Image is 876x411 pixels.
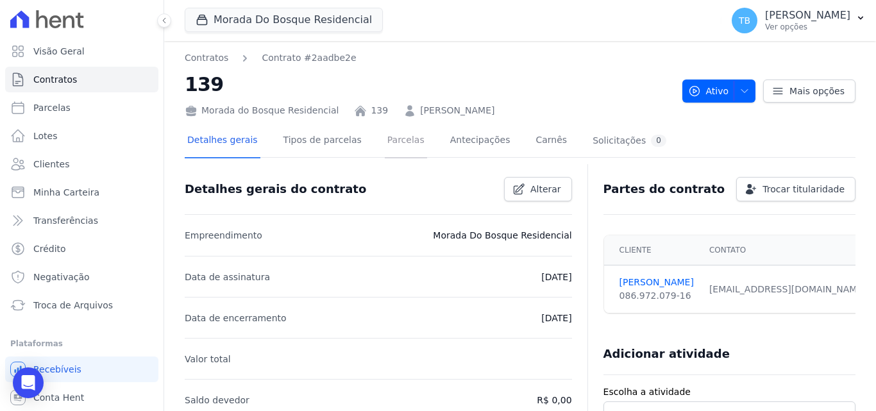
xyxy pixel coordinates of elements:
[33,158,69,171] span: Clientes
[185,51,672,65] nav: Breadcrumb
[537,392,571,408] p: R$ 0,00
[504,177,572,201] a: Alterar
[33,363,81,376] span: Recebíveis
[185,310,287,326] p: Data de encerramento
[763,80,855,103] a: Mais opções
[603,346,730,362] h3: Adicionar atividade
[185,51,228,65] a: Contratos
[433,228,571,243] p: Morada Do Bosque Residencial
[5,95,158,121] a: Parcelas
[10,336,153,351] div: Plataformas
[702,235,874,265] th: Contato
[185,351,231,367] p: Valor total
[185,70,672,99] h2: 139
[721,3,876,38] button: TB [PERSON_NAME] Ver opções
[604,235,702,265] th: Cliente
[739,16,750,25] span: TB
[5,67,158,92] a: Contratos
[762,183,845,196] span: Trocar titularidade
[688,80,729,103] span: Ativo
[765,9,850,22] p: [PERSON_NAME]
[5,292,158,318] a: Troca de Arquivos
[385,124,427,158] a: Parcelas
[33,45,85,58] span: Visão Geral
[541,269,571,285] p: [DATE]
[33,271,90,283] span: Negativação
[736,177,855,201] a: Trocar titularidade
[281,124,364,158] a: Tipos de parcelas
[5,180,158,205] a: Minha Carteira
[651,135,666,147] div: 0
[682,80,756,103] button: Ativo
[33,242,66,255] span: Crédito
[593,135,666,147] div: Solicitações
[33,73,77,86] span: Contratos
[5,356,158,382] a: Recebíveis
[603,181,725,197] h3: Partes do contrato
[5,236,158,262] a: Crédito
[541,310,571,326] p: [DATE]
[590,124,669,158] a: Solicitações0
[5,264,158,290] a: Negativação
[448,124,513,158] a: Antecipações
[185,51,357,65] nav: Breadcrumb
[709,283,866,296] div: [EMAIL_ADDRESS][DOMAIN_NAME]
[13,367,44,398] div: Open Intercom Messenger
[5,123,158,149] a: Lotes
[185,392,249,408] p: Saldo devedor
[5,208,158,233] a: Transferências
[185,8,383,32] button: Morada Do Bosque Residencial
[619,289,694,303] div: 086.972.079-16
[33,214,98,227] span: Transferências
[420,104,494,117] a: [PERSON_NAME]
[33,391,84,404] span: Conta Hent
[5,385,158,410] a: Conta Hent
[789,85,845,97] span: Mais opções
[5,151,158,177] a: Clientes
[33,186,99,199] span: Minha Carteira
[619,276,694,289] a: [PERSON_NAME]
[33,130,58,142] span: Lotes
[533,124,569,158] a: Carnês
[262,51,356,65] a: Contrato #2aadbe2e
[5,38,158,64] a: Visão Geral
[185,269,270,285] p: Data de assinatura
[185,104,339,117] div: Morada do Bosque Residencial
[185,228,262,243] p: Empreendimento
[185,124,260,158] a: Detalhes gerais
[371,104,388,117] a: 139
[603,385,855,399] label: Escolha a atividade
[33,101,71,114] span: Parcelas
[33,299,113,312] span: Troca de Arquivos
[765,22,850,32] p: Ver opções
[185,181,366,197] h3: Detalhes gerais do contrato
[530,183,561,196] span: Alterar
